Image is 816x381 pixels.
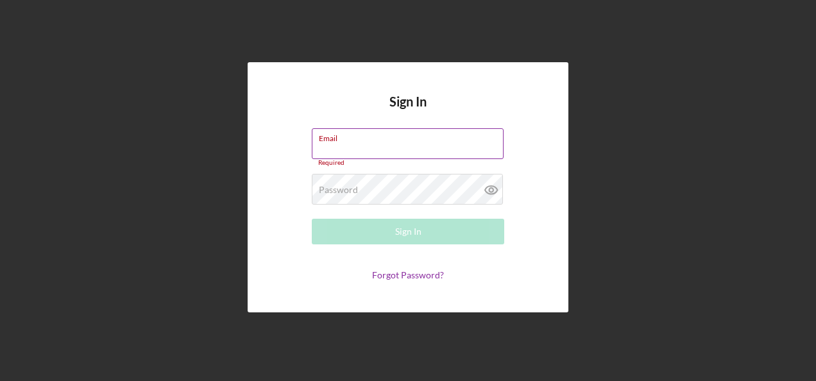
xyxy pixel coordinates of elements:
[312,219,504,244] button: Sign In
[319,185,358,195] label: Password
[319,129,504,143] label: Email
[312,159,504,167] div: Required
[395,219,421,244] div: Sign In
[389,94,427,128] h4: Sign In
[372,269,444,280] a: Forgot Password?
